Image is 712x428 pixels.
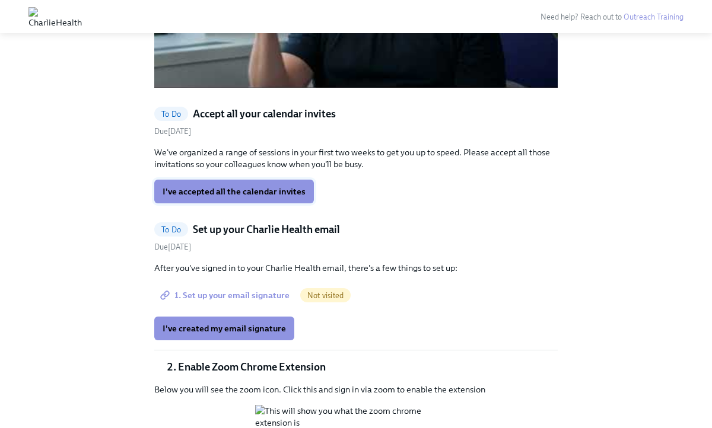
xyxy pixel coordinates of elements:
[154,384,558,395] p: Below you will see the zoom icon. Click this and sign in via zoom to enable the extension
[178,360,558,374] li: Enable Zoom Chrome Extension
[154,242,191,251] span: Tuesday, October 7th 2025, 10:00 am
[163,322,286,334] span: I've created my email signature
[154,180,314,203] button: I've accepted all the calendar invites
[154,283,298,307] a: 1. Set up your email signature
[154,222,558,253] a: To DoSet up your Charlie Health emailDue[DATE]
[624,12,684,21] a: Outreach Training
[28,7,82,26] img: CharlieHealth
[193,107,336,121] h5: Accept all your calendar invites
[154,110,188,119] span: To Do
[193,222,340,237] h5: Set up your Charlie Health email
[154,262,558,274] p: After you've signed in to your Charlie Health email, there's a few things to set up:
[541,12,684,21] span: Need help? Reach out to
[154,127,191,136] span: Tuesday, October 7th 2025, 10:00 am
[163,289,290,301] span: 1. Set up your email signature
[154,317,294,340] button: I've created my email signature
[154,225,188,234] span: To Do
[300,291,351,300] span: Not visited
[163,186,306,197] span: I've accepted all the calendar invites
[154,107,558,137] a: To DoAccept all your calendar invitesDue[DATE]
[154,146,558,170] p: We've organized a range of sessions in your first two weeks to get you up to speed. Please accept...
